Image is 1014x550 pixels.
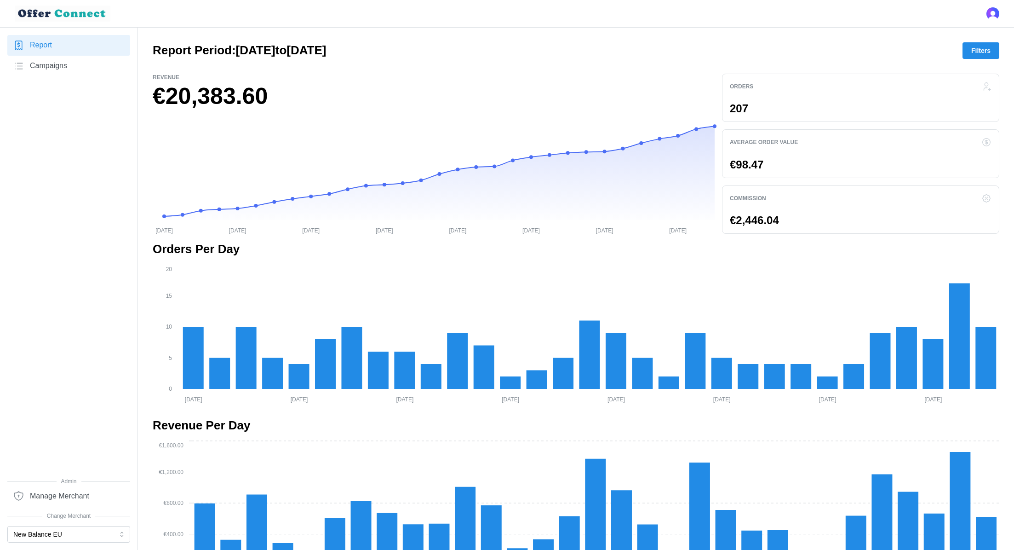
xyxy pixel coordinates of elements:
span: Manage Merchant [30,491,89,502]
tspan: [DATE] [396,396,413,403]
img: loyalBe Logo [15,6,110,22]
tspan: [DATE] [449,227,467,233]
h2: Orders Per Day [153,241,999,257]
h1: €20,383.60 [153,81,715,111]
tspan: [DATE] [607,396,625,403]
tspan: €1,200.00 [159,469,184,475]
tspan: [DATE] [291,396,308,403]
tspan: [DATE] [522,227,540,233]
button: New Balance EU [7,526,130,543]
a: Report [7,35,130,56]
p: Revenue [153,74,715,81]
tspan: [DATE] [376,227,393,233]
tspan: [DATE] [819,396,836,403]
span: Admin [7,477,130,486]
tspan: [DATE] [713,396,731,403]
span: Report [30,40,52,51]
tspan: [DATE] [669,227,687,233]
p: 207 [730,103,748,114]
tspan: [DATE] [229,227,246,233]
p: €98.47 [730,159,763,170]
tspan: 10 [166,324,172,330]
tspan: [DATE] [155,227,173,233]
tspan: 0 [169,386,172,393]
tspan: [DATE] [302,227,320,233]
tspan: 15 [166,293,172,299]
button: Filters [962,42,999,59]
span: Filters [971,43,991,58]
tspan: [DATE] [185,396,202,403]
tspan: [DATE] [596,227,613,233]
tspan: [DATE] [924,396,942,403]
tspan: €400.00 [164,531,184,538]
span: Campaigns [30,60,67,72]
p: Commission [730,195,766,203]
tspan: 5 [169,355,172,361]
tspan: €800.00 [164,500,184,507]
p: Orders [730,83,753,91]
a: Manage Merchant [7,486,130,506]
img: 's logo [986,7,999,20]
span: Change Merchant [7,512,130,521]
tspan: [DATE] [502,396,519,403]
tspan: 20 [166,266,172,272]
p: Average Order Value [730,139,798,146]
p: €2,446.04 [730,215,779,226]
button: Open user button [986,7,999,20]
tspan: €1,600.00 [159,442,184,449]
h2: Revenue Per Day [153,417,999,434]
a: Campaigns [7,56,130,76]
h2: Report Period: [DATE] to [DATE] [153,42,326,58]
